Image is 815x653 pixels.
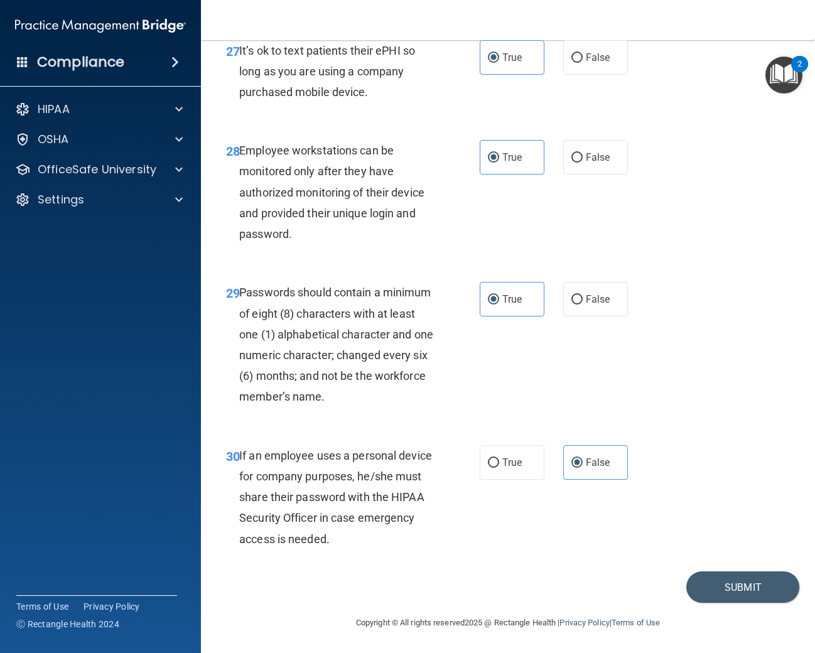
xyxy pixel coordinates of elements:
span: False [586,293,610,305]
input: True [488,153,499,163]
a: Privacy Policy [559,618,609,627]
p: OSHA [38,132,69,147]
span: Ⓒ Rectangle Health 2024 [16,618,119,630]
h4: Compliance [37,53,124,71]
span: False [586,51,610,63]
p: OfficeSafe University [38,162,156,177]
span: If an employee uses a personal device for company purposes, he/she must share their password with... [239,449,432,546]
a: OfficeSafe University [15,162,183,177]
input: True [488,53,499,63]
span: It’s ok to text patients their ePHI so long as you are using a company purchased mobile device. [239,44,415,99]
a: Terms of Use [16,600,68,613]
span: 29 [226,286,240,301]
span: 30 [226,449,240,464]
p: Settings [38,192,84,207]
iframe: Drift Widget Chat Controller [598,564,800,614]
input: True [488,458,499,468]
input: False [571,295,583,305]
p: HIPAA [38,102,70,117]
a: HIPAA [15,102,183,117]
span: Employee workstations can be monitored only after they have authorized monitoring of their device... [239,144,424,240]
span: False [586,151,610,163]
span: True [502,456,522,468]
div: Copyright © All rights reserved 2025 @ Rectangle Health | | [279,603,737,643]
span: False [586,456,610,468]
span: True [502,151,522,163]
a: Settings [15,192,183,207]
span: True [502,293,522,305]
span: Passwords should contain a minimum of eight (8) characters with at least one (1) alphabetical cha... [239,286,433,403]
a: Terms of Use [612,618,660,627]
input: False [571,458,583,468]
div: 2 [797,64,802,80]
input: False [571,153,583,163]
img: PMB logo [15,13,186,38]
button: Open Resource Center, 2 new notifications [765,57,802,94]
input: False [571,53,583,63]
input: True [488,295,499,305]
a: OSHA [15,132,183,147]
a: Privacy Policy [84,600,140,613]
span: 28 [226,144,240,159]
span: True [502,51,522,63]
span: 27 [226,44,240,59]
